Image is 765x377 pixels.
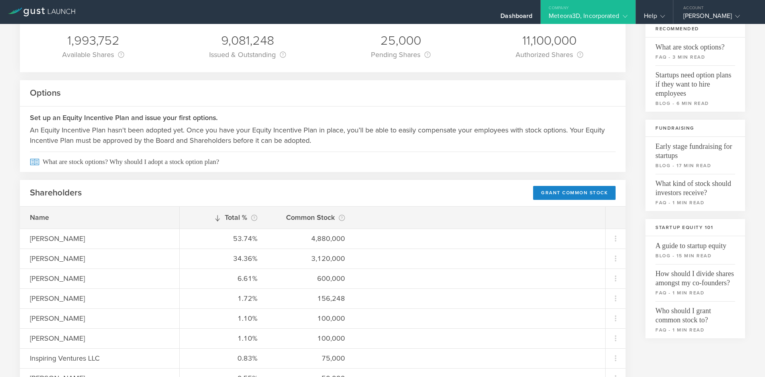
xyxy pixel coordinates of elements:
div: [PERSON_NAME] [30,273,169,284]
small: faq - 1 min read [655,199,735,206]
div: 25,000 [371,32,431,49]
div: [PERSON_NAME] [30,233,169,244]
small: faq - 1 min read [655,289,735,296]
div: Dashboard [500,12,532,24]
a: A guide to startup equityblog - 15 min read [645,236,745,264]
span: Startups need option plans if they want to hire employees [655,65,735,98]
a: What are stock options? Why should I adopt a stock option plan? [20,152,626,172]
div: [PERSON_NAME] [30,293,169,304]
small: faq - 3 min read [655,53,735,61]
div: 9,081,248 [209,32,286,49]
a: What kind of stock should investors receive?faq - 1 min read [645,174,745,211]
a: Early stage fundraising for startupsblog - 17 min read [645,137,745,174]
h3: Recommended [645,20,745,38]
div: 1.10% [190,313,257,324]
h2: Options [30,87,61,99]
div: [PERSON_NAME] [30,313,169,324]
span: What are stock options? [655,38,735,52]
div: 75,000 [277,353,345,363]
div: 1.72% [190,293,257,304]
h3: Startup Equity 101 [645,219,745,236]
a: What are stock options?faq - 3 min read [645,38,745,65]
div: [PERSON_NAME] [30,253,169,264]
div: Pending Shares [371,49,431,60]
span: What kind of stock should investors receive? [655,174,735,197]
div: Available Shares [62,49,124,60]
h3: Fundraising [645,120,745,137]
div: 53.74% [190,233,257,244]
h3: Set up an Equity Incentive Plan and issue your first options. [30,113,616,123]
span: How should I divide shares amongst my co-founders? [655,264,735,288]
p: An Equity Incentive Plan hasn't been adopted yet. Once you have your Equity Incentive Plan in pla... [30,125,616,146]
small: faq - 1 min read [655,326,735,334]
div: Help [644,12,665,24]
a: Startups need option plans if they want to hire employeesblog - 6 min read [645,65,745,112]
h2: Shareholders [30,187,82,199]
small: blog - 6 min read [655,100,735,107]
span: A guide to startup equity [655,236,735,251]
div: 156,248 [277,293,345,304]
div: 34.36% [190,253,257,264]
div: [PERSON_NAME] [30,333,169,343]
div: Total % [190,212,257,223]
div: 6.61% [190,273,257,284]
div: Authorized Shares [516,49,583,60]
span: Who should I grant common stock to? [655,301,735,325]
div: 600,000 [277,273,345,284]
span: What are stock options? Why should I adopt a stock option plan? [30,152,616,172]
div: 11,100,000 [516,32,583,49]
span: Early stage fundraising for startups [655,137,735,160]
div: Common Stock [277,212,345,223]
div: 1,993,752 [62,32,124,49]
div: Name [30,212,169,223]
a: Who should I grant common stock to?faq - 1 min read [645,301,745,338]
small: blog - 15 min read [655,252,735,259]
div: 100,000 [277,333,345,343]
div: [PERSON_NAME] [683,12,751,24]
div: 1.10% [190,333,257,343]
div: 100,000 [277,313,345,324]
div: Grant Common Stock [533,186,616,200]
div: Issued & Outstanding [209,49,286,60]
div: 0.83% [190,353,257,363]
div: Inspiring Ventures LLC [30,353,169,363]
div: 4,880,000 [277,233,345,244]
small: blog - 17 min read [655,162,735,169]
div: 3,120,000 [277,253,345,264]
a: How should I divide shares amongst my co-founders?faq - 1 min read [645,264,745,301]
div: Meteora3D, Incorporated [549,12,627,24]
